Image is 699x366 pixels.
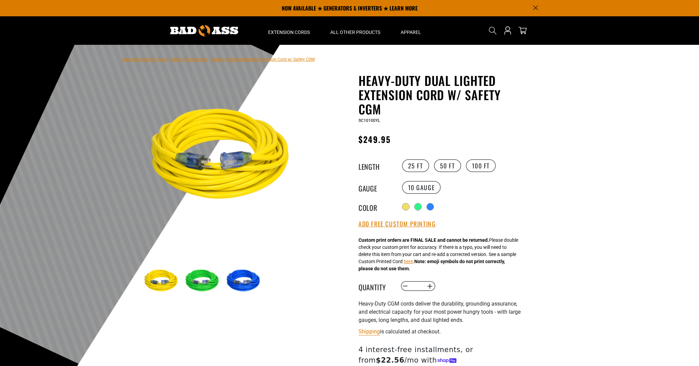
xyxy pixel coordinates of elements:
[359,259,505,271] strong: Note: emoji symbols do not print correctly, please do not use them.
[210,57,211,62] span: ›
[401,29,421,35] span: Apparel
[212,57,315,62] span: Heavy-Duty Dual Lighted Extension Cord w/ Safety CGM
[225,261,264,301] img: blue
[258,16,320,45] summary: Extension Cords
[402,181,441,194] label: 10 Gauge
[359,73,525,116] h1: Heavy-Duty Dual Lighted Extension Cord w/ Safety CGM
[359,282,392,291] label: Quantity
[434,159,461,172] label: 50 FT
[330,29,380,35] span: All Other Products
[172,57,208,62] a: Return to Collection
[359,327,525,336] div: is calculated at checkout.
[170,57,171,62] span: ›
[184,261,223,301] img: green
[142,261,182,301] img: yellow
[359,237,518,272] div: Please double check your custom print for accuracy. If there is a typo, you will need to delete t...
[142,75,306,238] img: yellow
[359,237,489,243] strong: Custom print orders are FINAL SALE and cannot be returned.
[359,161,392,170] legend: Length
[268,29,310,35] span: Extension Cords
[359,118,380,123] span: SC10100YL
[359,328,380,335] a: Shipping
[320,16,390,45] summary: All Other Products
[404,258,413,265] button: here
[390,16,431,45] summary: Apparel
[359,202,392,211] legend: Color
[359,300,521,323] span: Heavy-Duty CGM cords deliver the durability, grounding assurance, and electrical capacity for you...
[122,55,315,63] nav: breadcrumbs
[487,25,498,36] summary: Search
[170,25,238,36] img: Bad Ass Extension Cords
[402,159,429,172] label: 25 FT
[466,159,496,172] label: 100 FT
[359,220,436,228] button: Add Free Custom Printing
[359,133,391,145] span: $249.95
[122,57,168,62] a: Bad Ass Extension Cords
[359,183,392,192] legend: Gauge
